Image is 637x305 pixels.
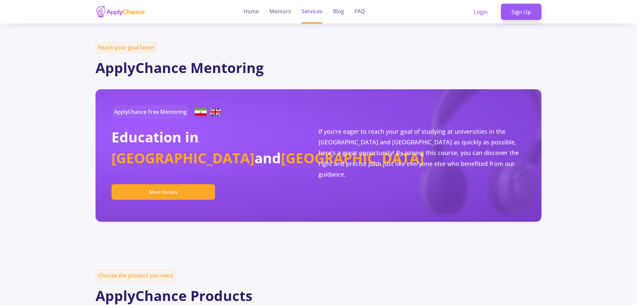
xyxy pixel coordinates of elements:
[463,4,498,20] a: Login
[281,148,424,167] span: [GEOGRAPHIC_DATA]
[96,269,176,282] span: Choose the product you need
[318,126,526,180] p: If you're eager to reach your goal of studying at universities in the [GEOGRAPHIC_DATA] and [GEOG...
[111,105,189,118] span: ApplyChance Free Mentoring
[501,4,541,20] a: Sign Up
[209,108,221,116] img: United Kingdom Flag
[111,126,318,168] h2: Education in and
[96,59,541,76] h1: ApplyChance Mentoring
[195,108,207,116] img: Iran Flag
[96,287,541,304] h2: ApplyChance Products
[111,184,215,200] button: More Details
[111,188,220,195] a: More Details
[96,41,157,54] span: Reach your goal faster
[96,5,145,18] img: applychance logo
[111,148,254,167] span: [GEOGRAPHIC_DATA]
